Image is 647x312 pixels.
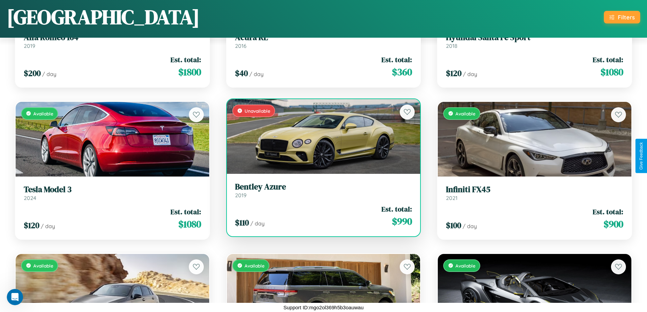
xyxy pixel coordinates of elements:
span: Available [245,263,265,269]
span: Est. total: [170,55,201,65]
span: / day [463,223,477,230]
span: $ 1800 [178,65,201,79]
a: Infiniti FX452021 [446,185,623,201]
span: $ 120 [24,220,39,231]
span: Est. total: [381,204,412,214]
span: / day [250,220,265,227]
h3: Hyundai Santa Fe Sport [446,33,623,42]
h3: Infiniti FX45 [446,185,623,195]
a: Hyundai Santa Fe Sport2018 [446,33,623,49]
span: Est. total: [170,207,201,217]
span: Available [33,111,53,116]
span: $ 990 [392,215,412,228]
h3: Bentley Azure [235,182,412,192]
h3: Tesla Model 3 [24,185,201,195]
span: $ 360 [392,65,412,79]
span: 2016 [235,42,247,49]
span: Available [455,111,475,116]
span: $ 120 [446,68,462,79]
span: Available [455,263,475,269]
div: Filters [618,14,635,21]
a: Tesla Model 32024 [24,185,201,201]
span: 2018 [446,42,457,49]
h3: Alfa Romeo 164 [24,33,201,42]
iframe: Intercom live chat [7,289,23,305]
span: / day [41,223,55,230]
a: Acura RL2016 [235,33,412,49]
span: 2019 [24,42,35,49]
span: Available [33,263,53,269]
span: $ 1080 [600,65,623,79]
a: Alfa Romeo 1642019 [24,33,201,49]
span: 2019 [235,192,247,199]
span: $ 900 [604,217,623,231]
span: Est. total: [593,207,623,217]
span: Est. total: [381,55,412,65]
span: Est. total: [593,55,623,65]
span: $ 100 [446,220,461,231]
h3: Acura RL [235,33,412,42]
span: / day [249,71,264,77]
span: 2021 [446,195,457,201]
span: / day [463,71,477,77]
span: $ 110 [235,217,249,228]
span: / day [42,71,56,77]
div: Give Feedback [639,142,644,170]
a: Bentley Azure2019 [235,182,412,199]
span: $ 40 [235,68,248,79]
h1: [GEOGRAPHIC_DATA] [7,3,200,31]
span: Unavailable [245,108,270,114]
span: $ 200 [24,68,41,79]
span: $ 1080 [178,217,201,231]
span: 2024 [24,195,36,201]
button: Filters [604,11,640,23]
p: Support ID: mgo2ol369h5b3oauwau [283,303,363,312]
